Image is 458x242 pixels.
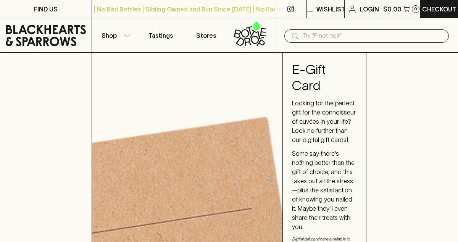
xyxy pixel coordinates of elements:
p: FIND US [34,5,58,14]
p: Login [360,5,379,14]
p: Tastings [148,31,173,40]
p: Looking for the perfect gift for the connoisseur of cuvées in your life? Look no further than our... [292,98,357,144]
p: Shop [102,31,117,40]
input: Try "Pinot noir" [303,30,443,42]
p: Checkout [422,5,456,14]
a: Stores [184,18,229,52]
p: $0.00 [383,5,402,14]
p: Wishlist [316,5,345,14]
h4: E-Gift Card [292,62,357,94]
button: Shop [92,18,138,52]
p: Stores [196,31,216,40]
p: Some say there‘s nothing better than the gift of choice, and this takes out all the stress—plus t... [292,149,357,231]
a: Tastings [138,18,184,52]
p: 0 [414,7,417,11]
